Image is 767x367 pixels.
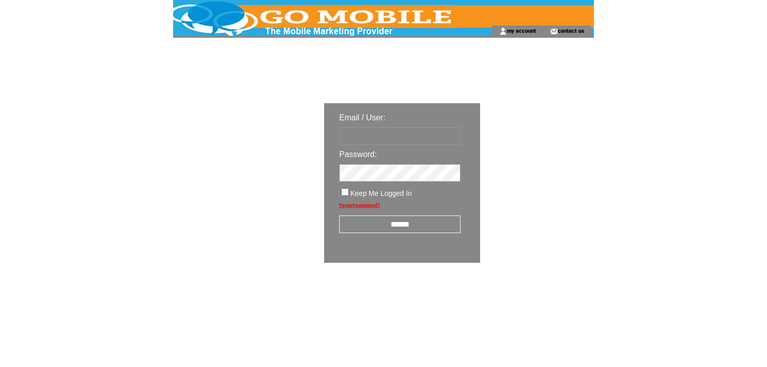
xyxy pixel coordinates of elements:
[550,27,558,35] img: contact_us_icon.gif;jsessionid=3C299AC910D4DB623D23698CEBC91B6B
[350,189,412,197] span: Keep Me Logged In
[558,27,584,34] a: contact us
[339,150,377,159] span: Password:
[339,202,380,208] a: Forgot password?
[499,27,507,35] img: account_icon.gif;jsessionid=3C299AC910D4DB623D23698CEBC91B6B
[339,113,386,122] span: Email / User:
[507,27,536,34] a: my account
[509,288,560,301] img: transparent.png;jsessionid=3C299AC910D4DB623D23698CEBC91B6B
